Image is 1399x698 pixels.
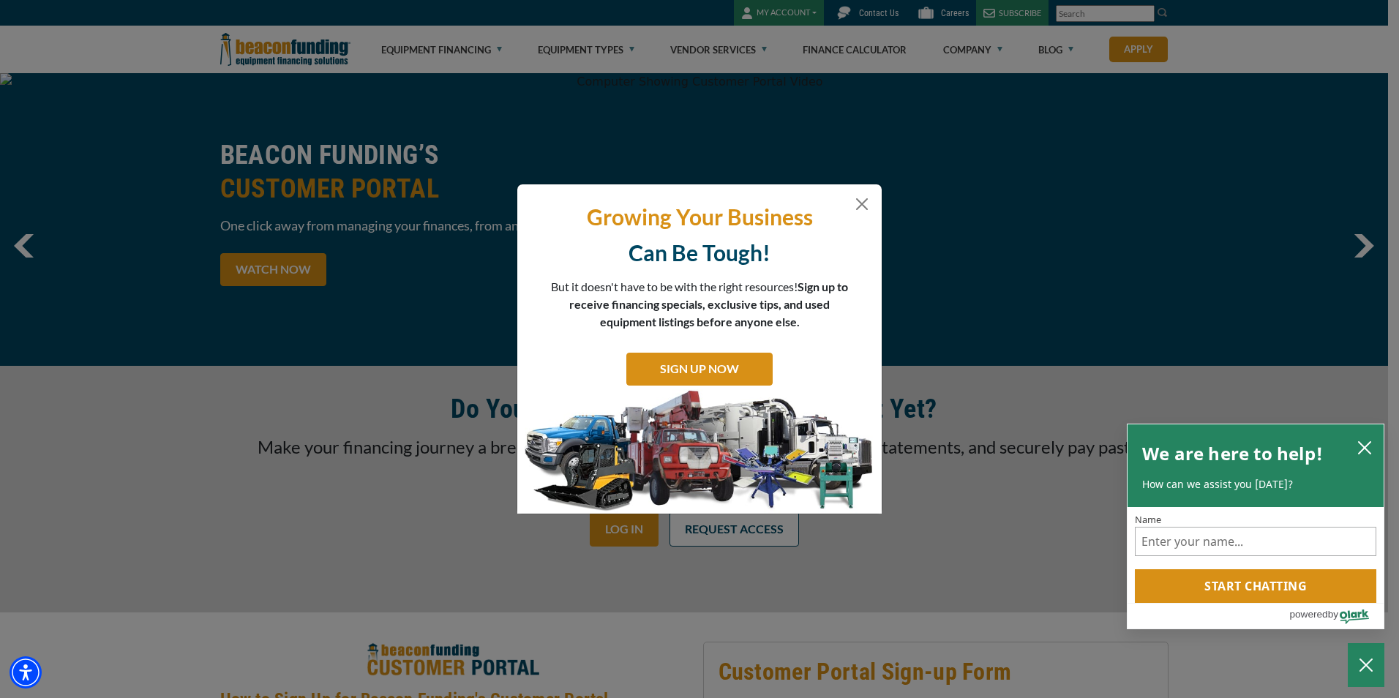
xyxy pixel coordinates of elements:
p: How can we assist you [DATE]? [1142,477,1369,492]
label: Name [1135,514,1376,524]
img: subscribe-modal.jpg [517,389,882,514]
span: powered [1289,605,1327,623]
input: Name [1135,527,1376,556]
span: by [1328,605,1338,623]
a: SIGN UP NOW [626,353,773,386]
button: Close Chatbox [1348,643,1384,687]
a: Powered by Olark [1289,604,1384,628]
h2: We are here to help! [1142,439,1323,468]
button: Start chatting [1135,569,1376,603]
p: Can Be Tough! [528,239,871,267]
div: Accessibility Menu [10,656,42,688]
p: Growing Your Business [528,203,871,231]
button: close chatbox [1353,437,1376,457]
div: olark chatbox [1127,424,1384,630]
button: Close [853,195,871,213]
span: Sign up to receive financing specials, exclusive tips, and used equipment listings before anyone ... [569,279,848,329]
p: But it doesn't have to be with the right resources! [550,278,849,331]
